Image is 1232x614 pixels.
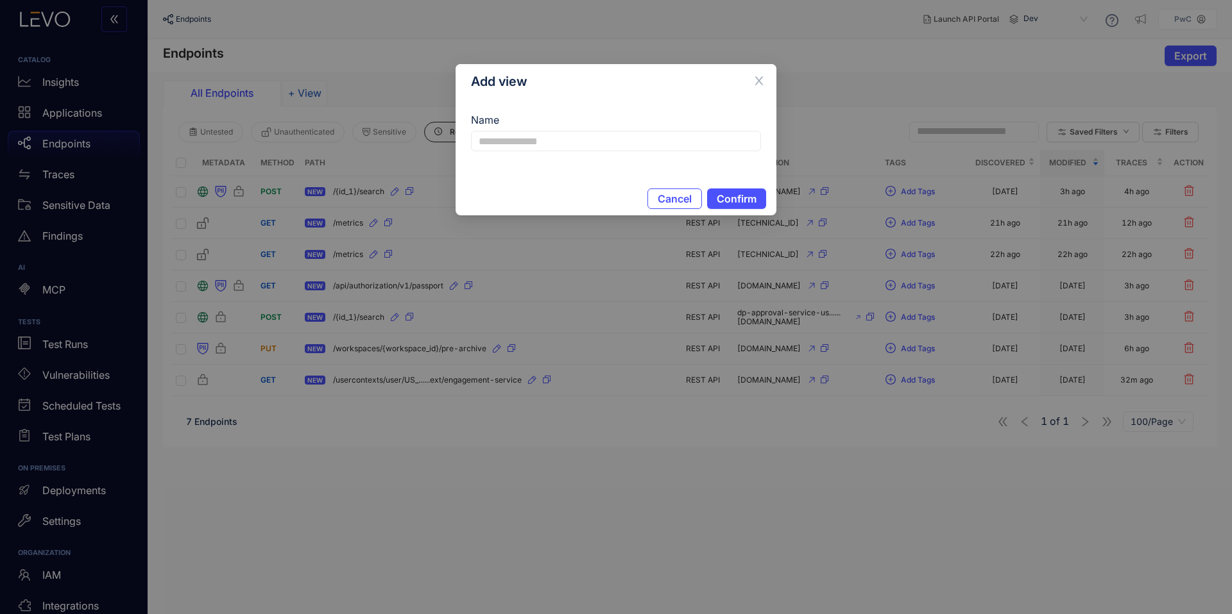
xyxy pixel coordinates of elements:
span: Confirm [717,193,757,204]
label: Name [471,114,499,126]
button: Close [742,64,776,99]
button: Cancel [647,188,702,209]
input: Name [471,131,761,151]
span: close [753,75,765,87]
span: Cancel [658,193,692,204]
button: Confirm [707,188,766,209]
div: Add view [471,74,761,88]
